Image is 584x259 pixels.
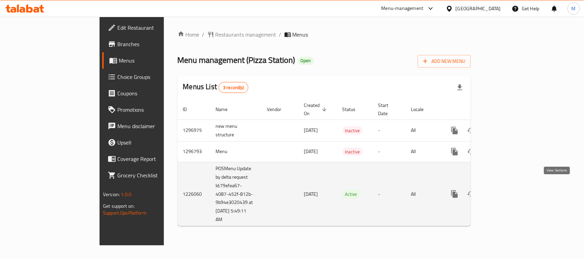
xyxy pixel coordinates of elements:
[342,190,360,198] span: Active
[446,144,463,160] button: more
[102,167,197,183] a: Grocery Checklist
[446,186,463,202] button: more
[117,138,192,147] span: Upsell
[342,190,360,199] div: Active
[381,4,424,13] div: Menu-management
[102,52,197,69] a: Menus
[183,82,248,93] h2: Menus List
[304,147,318,156] span: [DATE]
[183,105,196,113] span: ID
[102,85,197,101] a: Coupons
[103,208,146,217] a: Support.OpsPlatform
[406,141,441,162] td: All
[298,58,314,64] span: Open
[117,40,192,48] span: Branches
[441,99,518,120] th: Actions
[446,122,463,139] button: more
[342,105,365,113] span: Status
[298,57,314,65] div: Open
[216,30,276,39] span: Restaurants management
[373,120,406,141] td: -
[121,190,131,199] span: 1.0.0
[119,56,192,65] span: Menus
[210,120,262,141] td: new menu structure
[117,73,192,81] span: Choice Groups
[572,5,576,12] span: M
[102,36,197,52] a: Branches
[210,162,262,226] td: POSMenu Update by delta request Id:79efea67-4087-452f-812b-9b94e3020439 at [DATE] 5:49:11 AM
[373,162,406,226] td: -
[102,151,197,167] a: Coverage Report
[219,84,248,91] span: 3 record(s)
[406,120,441,141] td: All
[406,162,441,226] td: All
[117,122,192,130] span: Menu disclaimer
[304,126,318,135] span: [DATE]
[452,79,468,96] div: Export file
[178,30,471,39] nav: breadcrumb
[378,101,398,118] span: Start Date
[117,171,192,179] span: Grocery Checklist
[373,141,406,162] td: -
[411,105,433,113] span: Locale
[463,186,479,202] button: Change Status
[102,69,197,85] a: Choice Groups
[423,57,465,66] span: Add New Menu
[279,30,282,39] li: /
[202,30,205,39] li: /
[463,122,479,139] button: Change Status
[117,89,192,97] span: Coupons
[267,105,290,113] span: Vendor
[117,106,192,114] span: Promotions
[463,144,479,160] button: Change Status
[103,190,120,199] span: Version:
[342,148,363,156] span: Inactive
[342,127,363,135] span: Inactive
[117,155,192,163] span: Coverage Report
[219,82,248,93] div: Total records count
[102,118,197,134] a: Menu disclaimer
[304,101,329,118] span: Created On
[293,30,308,39] span: Menus
[210,141,262,162] td: Menu
[117,24,192,32] span: Edit Restaurant
[102,19,197,36] a: Edit Restaurant
[216,105,237,113] span: Name
[418,55,471,68] button: Add New Menu
[178,99,518,227] table: enhanced table
[178,52,295,68] span: Menu management ( Pizza Station )
[456,5,501,12] div: [GEOGRAPHIC_DATA]
[103,202,134,210] span: Get support on:
[304,190,318,199] span: [DATE]
[102,134,197,151] a: Upsell
[102,101,197,118] a: Promotions
[207,30,276,39] a: Restaurants management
